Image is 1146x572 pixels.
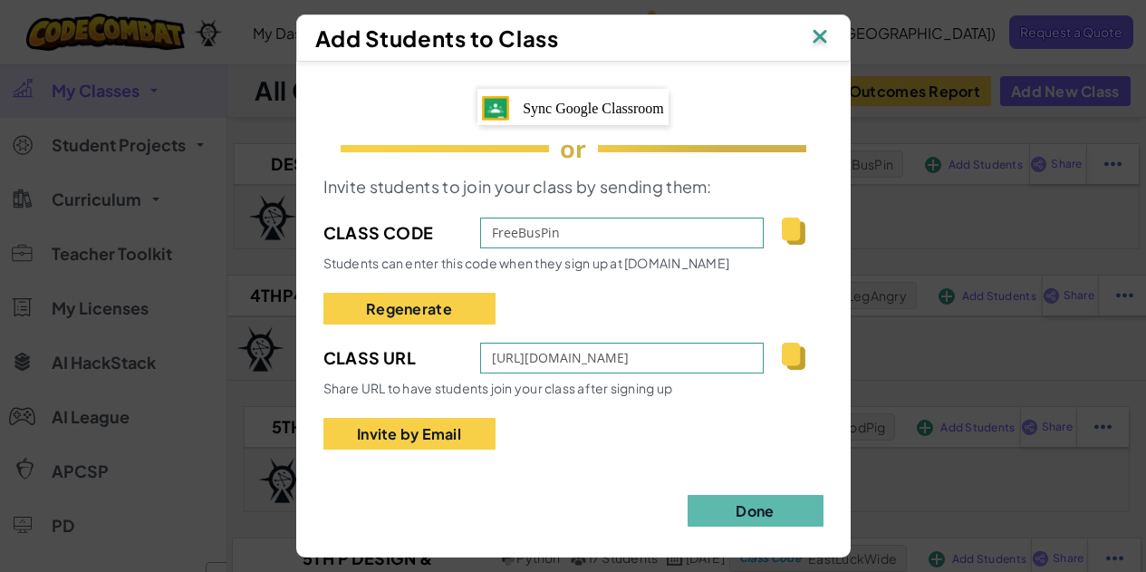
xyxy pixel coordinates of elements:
span: Students can enter this code when they sign up at [DOMAIN_NAME] [323,255,730,271]
img: IconCopy.svg [782,343,804,370]
img: IconGoogleClassroom.svg [482,96,509,120]
span: Invite students to join your class by sending them: [323,176,712,197]
span: or [560,134,586,164]
span: Class Url [323,344,462,372]
button: Regenerate [323,293,496,325]
img: IconCopy.svg [782,218,804,245]
span: Class Code [323,219,462,247]
button: Invite by Email [323,418,496,450]
button: Done [688,495,823,527]
span: Sync Google Classroom [523,101,664,116]
span: Share URL to have students join your class after signing up [323,380,673,396]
